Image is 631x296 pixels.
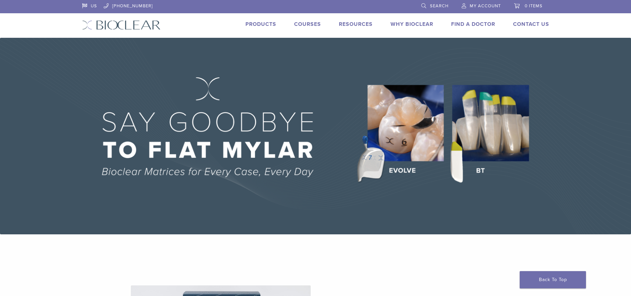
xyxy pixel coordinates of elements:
[391,21,433,28] a: Why Bioclear
[294,21,321,28] a: Courses
[513,21,549,28] a: Contact Us
[451,21,495,28] a: Find A Doctor
[520,271,586,288] a: Back To Top
[339,21,373,28] a: Resources
[430,3,448,9] span: Search
[245,21,276,28] a: Products
[470,3,501,9] span: My Account
[525,3,543,9] span: 0 items
[82,20,161,30] img: Bioclear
